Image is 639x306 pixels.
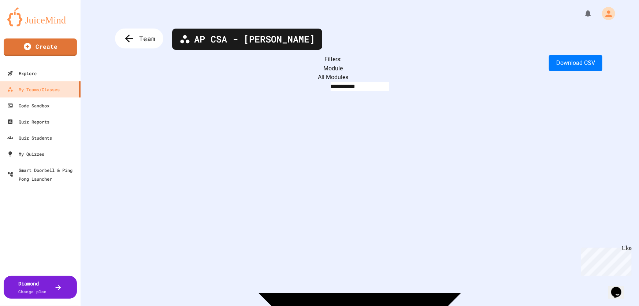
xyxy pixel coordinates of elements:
div: Filters: [117,55,602,64]
iframe: chat widget [608,277,632,299]
div: Quiz Reports [7,117,49,126]
div: Diamond [19,280,47,295]
button: Download CSV [549,55,602,71]
span: Change plan [19,289,47,294]
div: Code Sandbox [7,101,49,110]
div: Chat with us now!Close [3,3,51,47]
img: logo-orange.svg [7,7,73,26]
span: AP CSA - [PERSON_NAME] [194,32,315,46]
label: Module [323,65,343,72]
div: My Quizzes [7,150,44,158]
a: Create [4,38,77,56]
div: Smart Doorbell & Ping Pong Launcher [7,166,78,183]
span: Team [139,34,155,43]
div: Explore [7,69,37,78]
div: Quiz Students [7,133,52,142]
div: All Modules [117,73,602,82]
div: My Teams/Classes [7,85,60,94]
div: My Account [594,5,617,22]
iframe: chat widget [578,245,632,276]
div: My Notifications [570,7,594,20]
button: DiamondChange plan [4,276,77,299]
